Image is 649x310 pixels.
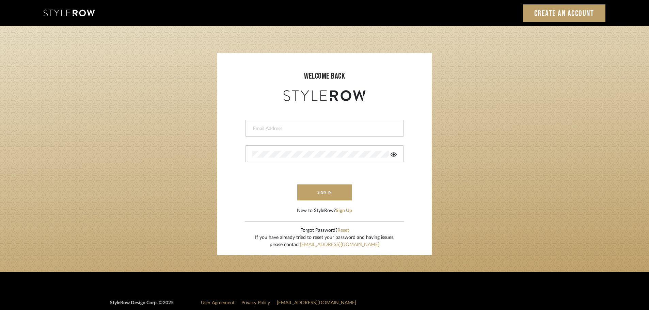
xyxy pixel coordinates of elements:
div: Forgot Password? [255,227,394,234]
a: User Agreement [201,300,235,305]
a: Privacy Policy [241,300,270,305]
div: New to StyleRow? [297,207,352,214]
button: Sign Up [336,207,352,214]
a: [EMAIL_ADDRESS][DOMAIN_NAME] [300,242,379,247]
button: sign in [297,184,352,200]
a: [EMAIL_ADDRESS][DOMAIN_NAME] [277,300,356,305]
a: Create an Account [523,4,606,22]
button: Reset [337,227,349,234]
div: If you have already tried to reset your password and having issues, please contact [255,234,394,248]
div: welcome back [224,70,425,82]
input: Email Address [252,125,395,132]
